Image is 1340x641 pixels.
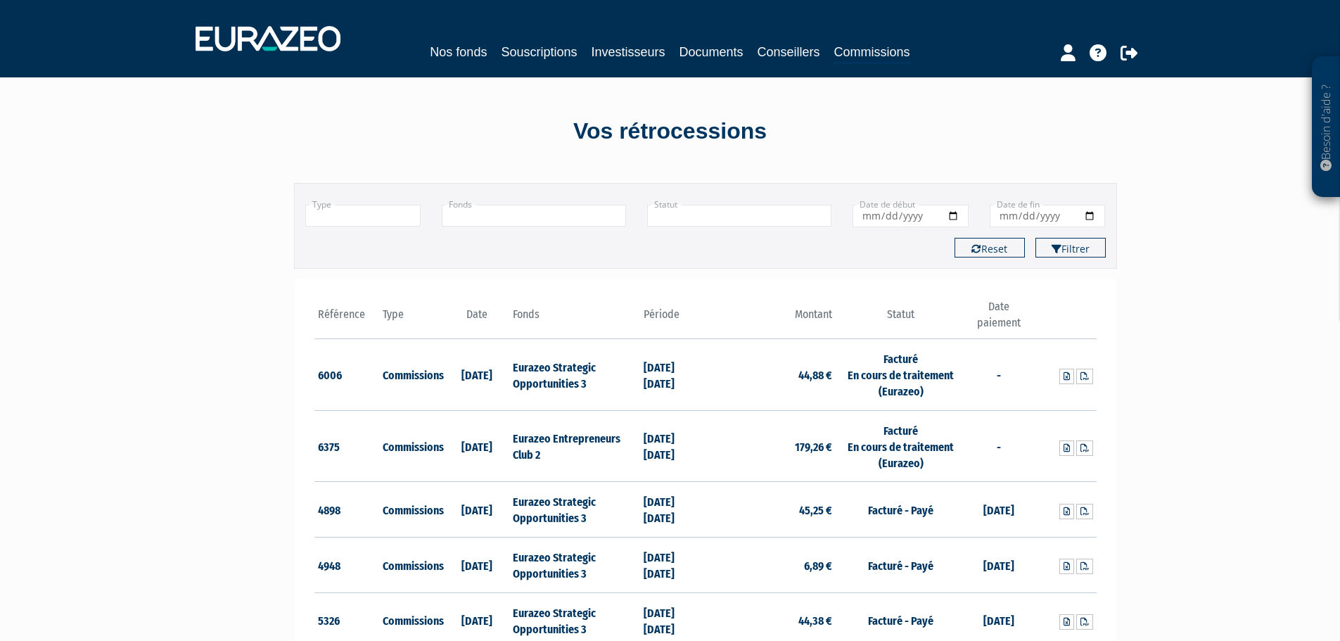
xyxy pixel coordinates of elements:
[314,482,380,538] td: 4898
[509,482,639,538] td: Eurazeo Strategic Opportunities 3
[706,410,836,482] td: 179,26 €
[430,42,487,62] a: Nos fonds
[1035,238,1106,258] button: Filtrer
[640,410,706,482] td: [DATE] [DATE]
[445,410,510,482] td: [DATE]
[640,482,706,538] td: [DATE] [DATE]
[679,42,744,62] a: Documents
[1318,64,1334,191] p: Besoin d'aide ?
[314,410,380,482] td: 6375
[314,339,380,411] td: 6006
[836,339,966,411] td: Facturé En cours de traitement (Eurazeo)
[379,410,445,482] td: Commissions
[196,26,340,51] img: 1732889491-logotype_eurazeo_blanc_rvb.png
[379,299,445,339] th: Type
[706,482,836,538] td: 45,25 €
[966,339,1031,411] td: -
[836,410,966,482] td: Facturé En cours de traitement (Eurazeo)
[509,339,639,411] td: Eurazeo Strategic Opportunities 3
[706,538,836,593] td: 6,89 €
[966,299,1031,339] th: Date paiement
[314,299,380,339] th: Référence
[269,115,1071,148] div: Vos rétrocessions
[501,42,577,62] a: Souscriptions
[445,339,510,411] td: [DATE]
[379,339,445,411] td: Commissions
[591,42,665,62] a: Investisseurs
[640,299,706,339] th: Période
[509,299,639,339] th: Fonds
[640,538,706,593] td: [DATE] [DATE]
[955,238,1025,258] button: Reset
[379,482,445,538] td: Commissions
[836,299,966,339] th: Statut
[966,410,1031,482] td: -
[379,538,445,593] td: Commissions
[445,538,510,593] td: [DATE]
[966,482,1031,538] td: [DATE]
[836,538,966,593] td: Facturé - Payé
[966,538,1031,593] td: [DATE]
[706,299,836,339] th: Montant
[640,339,706,411] td: [DATE] [DATE]
[834,42,910,64] a: Commissions
[314,538,380,593] td: 4948
[509,538,639,593] td: Eurazeo Strategic Opportunities 3
[445,299,510,339] th: Date
[836,482,966,538] td: Facturé - Payé
[445,482,510,538] td: [DATE]
[509,410,639,482] td: Eurazeo Entrepreneurs Club 2
[758,42,820,62] a: Conseillers
[706,339,836,411] td: 44,88 €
